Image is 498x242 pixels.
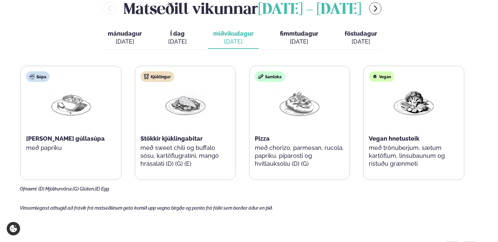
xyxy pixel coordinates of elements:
[255,71,285,82] div: Samloka
[29,74,35,79] img: soup.svg
[95,186,109,191] span: (E) Egg
[20,205,273,211] span: Vinsamlegast athugið að frávik frá matseðlinum geta komið upp vegna birgða og panta frá fólki sem...
[168,30,187,38] span: Í dag
[20,186,37,191] span: Ofnæmi:
[50,87,92,118] img: Soup.png
[73,186,95,191] span: (G) Glúten,
[213,38,253,46] div: [DATE]
[339,27,382,49] button: föstudagur [DATE]
[345,38,377,46] div: [DATE]
[369,144,459,168] p: með trönuberjum, sætum kartöflum, linsubaunum og ristuðu grænmeti
[280,30,318,37] span: fimmtudagur
[26,71,50,82] div: Súpa
[163,27,192,49] button: Í dag [DATE]
[393,87,435,118] img: Vegan.png
[208,27,259,49] button: miðvikudagur [DATE]
[275,27,324,49] button: fimmtudagur [DATE]
[108,38,142,46] div: [DATE]
[213,30,253,37] span: miðvikudagur
[144,74,149,79] img: chicken.svg
[140,144,230,168] p: með sweet chili og buffalo sósu, kartöflugratíni, mangó hrásalati (D) (G) (E)
[102,27,147,49] button: mánudagur [DATE]
[38,186,73,191] span: (D) Mjólkurvörur,
[372,74,377,79] img: Vegan.svg
[140,135,203,142] span: Stökkir kjúklingabitar
[7,222,20,235] a: Cookie settings
[140,71,174,82] div: Kjúklingur
[345,30,377,37] span: föstudagur
[278,87,321,118] img: Pizza-Bread.png
[255,135,270,142] span: Pizza
[280,38,318,46] div: [DATE]
[369,71,394,82] div: Vegan
[258,74,263,79] img: sandwich-new-16px.svg
[369,135,419,142] span: Vegan hnetusteik
[26,144,116,152] p: með papriku
[369,2,381,15] button: menu-btn-right
[258,3,361,17] span: [DATE] - [DATE]
[255,144,345,168] p: með chorizo, parmesan, rucola, papriku, piparosti og hvítlauksolíu (D) (G)
[26,135,105,142] span: [PERSON_NAME] gúllasúpa
[108,30,142,37] span: mánudagur
[168,38,187,46] div: [DATE]
[164,87,207,118] img: Chicken-breast.png
[103,2,116,15] button: menu-btn-left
